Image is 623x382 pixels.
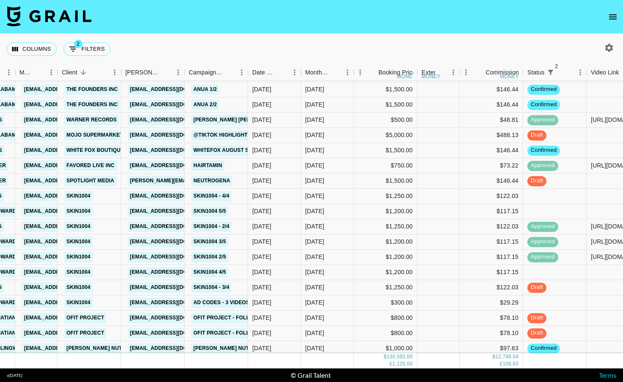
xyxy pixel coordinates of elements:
[252,207,271,216] div: 7/24/2025
[22,328,117,338] a: [EMAIL_ADDRESS][DOMAIN_NAME]
[384,354,387,361] div: $
[305,253,324,261] div: Aug '25
[191,267,228,278] a: Skin1004 4/5
[191,252,228,262] a: Skin1004 2/5
[22,313,117,323] a: [EMAIL_ADDRESS][DOMAIN_NAME]
[460,204,523,219] div: $117.15
[22,221,117,232] a: [EMAIL_ADDRESS][DOMAIN_NAME]
[160,66,172,78] button: Sort
[191,343,269,354] a: [PERSON_NAME] Nutrition
[354,189,417,204] div: $1,250.00
[22,191,117,201] a: [EMAIL_ADDRESS][DOMAIN_NAME]
[354,158,417,173] div: $750.00
[386,354,413,361] div: 130,592.00
[248,64,301,81] div: Date Created
[305,146,324,155] div: Aug '25
[545,66,557,78] div: 2 active filters
[305,268,324,277] div: Aug '25
[64,282,93,293] a: SKIN1004
[64,84,120,95] a: The Founders Inc
[305,329,324,338] div: Aug '25
[305,101,324,109] div: Aug '25
[354,280,417,295] div: $1,250.00
[22,252,117,262] a: [EMAIL_ADDRESS][DOMAIN_NAME]
[305,64,329,81] div: Month Due
[64,160,117,171] a: Favored Live Inc
[128,176,266,186] a: [PERSON_NAME][EMAIL_ADDRESS][DOMAIN_NAME]
[354,295,417,311] div: $300.00
[22,206,117,217] a: [EMAIL_ADDRESS][DOMAIN_NAME]
[7,42,57,56] button: Select columns
[191,328,278,338] a: Ofit Project - Follow Me 2/2
[354,113,417,128] div: $500.00
[527,345,560,353] span: confirmed
[45,66,58,79] button: Menu
[252,101,271,109] div: 8/14/2025
[15,64,58,81] div: Manager
[527,64,545,81] div: Status
[354,128,417,143] div: $5,000.00
[527,101,560,109] span: confirmed
[128,191,223,201] a: [EMAIL_ADDRESS][DOMAIN_NAME]
[527,253,558,261] span: approved
[422,74,441,79] div: money
[460,128,523,143] div: $488.13
[7,373,22,378] div: v [DATE]
[191,221,232,232] a: Skin1004 - 2/4
[128,160,223,171] a: [EMAIL_ADDRESS][DOMAIN_NAME]
[64,236,93,247] a: SKIN1004
[128,206,223,217] a: [EMAIL_ADDRESS][DOMAIN_NAME]
[189,64,223,81] div: Campaign (Type)
[22,297,117,308] a: [EMAIL_ADDRESS][DOMAIN_NAME]
[223,66,235,78] button: Sort
[291,371,331,379] div: © Grail Talent
[252,192,271,201] div: 7/24/2025
[474,66,485,78] button: Sort
[252,344,271,353] div: 8/21/2025
[305,85,324,94] div: Aug '25
[495,354,518,361] div: 12,749.04
[64,221,93,232] a: SKIN1004
[252,131,271,140] div: 7/31/2025
[191,130,251,140] a: @TikTok Highlight!
[191,313,278,323] a: Ofit Project - Follow Me 1/2
[460,326,523,341] div: $78.10
[591,64,619,81] div: Video Link
[74,40,83,48] span: 2
[191,236,228,247] a: Skin1004 3/5
[128,221,223,232] a: [EMAIL_ADDRESS][DOMAIN_NAME]
[64,99,120,110] a: The Founders Inc
[128,267,223,278] a: [EMAIL_ADDRESS][DOMAIN_NAME]
[128,115,223,125] a: [EMAIL_ADDRESS][DOMAIN_NAME]
[172,66,185,79] button: Menu
[354,97,417,113] div: $1,500.00
[527,86,560,94] span: confirmed
[354,173,417,189] div: $1,500.00
[108,66,121,79] button: Menu
[354,143,417,158] div: $1,500.00
[460,250,523,265] div: $117.15
[64,145,126,156] a: White Fox Boutique
[527,314,546,322] span: draft
[22,267,117,278] a: [EMAIL_ADDRESS][DOMAIN_NAME]
[276,66,288,78] button: Sort
[460,265,523,280] div: $117.15
[63,42,110,56] button: Show filters
[460,341,523,356] div: $97.63
[64,252,93,262] a: SKIN1004
[191,145,261,156] a: Whitefox August Sale
[128,145,223,156] a: [EMAIL_ADDRESS][DOMAIN_NAME]
[460,158,523,173] div: $73.22
[527,162,558,170] span: approved
[604,8,621,25] button: open drawer
[128,99,223,110] a: [EMAIL_ADDRESS][DOMAIN_NAME]
[492,354,495,361] div: $
[354,341,417,356] div: $1,000.00
[527,238,558,246] span: approved
[64,343,142,354] a: [PERSON_NAME] Nutrition
[191,99,219,110] a: ANUA 2/2
[552,62,561,71] span: 2
[305,299,324,307] div: Aug '25
[329,66,341,78] button: Sort
[341,66,354,79] button: Menu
